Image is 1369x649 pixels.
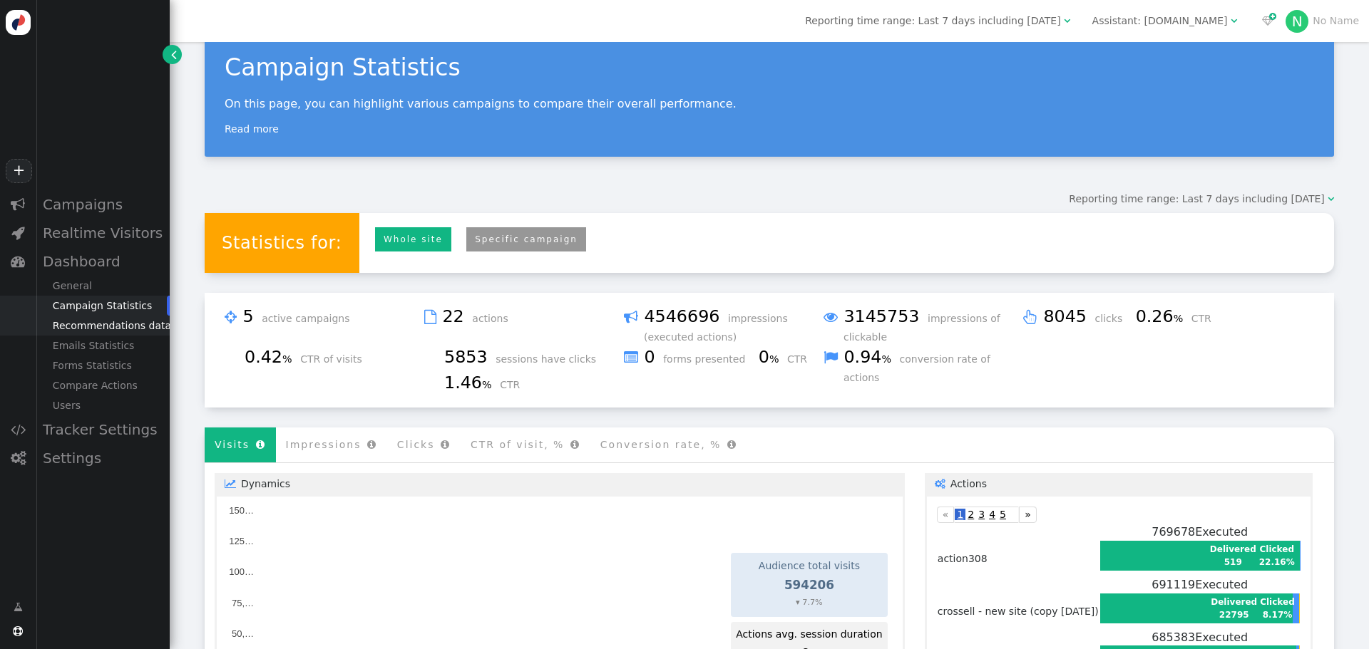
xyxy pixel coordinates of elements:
span:  [11,422,26,437]
span: clicks [1095,313,1133,324]
span:  [11,197,25,212]
div: Statistics for: [205,213,359,273]
a: Actions [925,473,1313,494]
p: On this page, you can highlight various campaigns to compare their overall performance. [225,97,1314,110]
span: 3145753 [844,306,924,326]
img: logo-icon.svg [6,10,31,35]
li: Impressions [276,427,387,462]
span: 0 [759,347,784,367]
span:  [424,306,436,328]
div: Forms Statistics [36,355,170,375]
div: Users [36,395,170,415]
span: 8045 [1043,306,1092,326]
div: Campaigns [36,190,170,219]
span:  [1231,16,1237,26]
li: Clicks [387,427,461,462]
li: CTR of visit, % [461,427,590,462]
td: Clicked 22.16% [1258,542,1296,569]
span:  [624,306,638,328]
span: 5 [998,509,1008,520]
div: Executed [1100,576,1300,593]
text: 75,… [232,597,254,608]
div: Campaign Statistics [225,50,1314,85]
small: % [1174,313,1184,324]
div: Assistant: [DOMAIN_NAME] [1092,14,1228,28]
span:  [1064,16,1070,26]
a: « [937,507,955,523]
div: Dashboard [36,247,170,276]
span: impressions of clickable [844,313,1000,343]
span: CTR [787,353,817,365]
span:  [171,47,177,62]
span:  [367,440,377,450]
div: Campaign Statistics [36,296,170,316]
span:  [570,440,580,450]
span: conversion rate of actions [844,353,990,383]
text: 150… [229,505,254,516]
span:  [225,479,241,489]
div: N [1286,10,1308,33]
span: 0.94 [844,347,896,367]
a: Whole site [375,227,451,252]
div: Executed [1100,524,1300,541]
li: Conversion rate, % [590,427,747,462]
td: action308 [937,523,1099,576]
td: Audience total visits [735,558,883,574]
a: Specific campaign [466,227,586,252]
a:  [163,45,182,64]
span: CTR [500,379,530,390]
span: Reporting time range: Last 7 days including [DATE] [1069,193,1324,204]
span:  [935,479,950,489]
span:  [11,254,25,269]
span:  [13,626,23,636]
span: 1 [955,509,965,520]
span:  [11,451,26,465]
a: » [1019,507,1037,523]
span:  [11,226,25,240]
span: 594206 [784,578,834,592]
div: General [36,276,170,296]
span:  [256,440,266,450]
span: actions [472,313,518,324]
span: 1.46 [444,373,497,393]
td: Actions avg. session duration [735,626,883,643]
div: Executed [1100,629,1300,646]
span: forms presented [663,353,755,365]
small: % [769,353,779,365]
span:  [1262,16,1273,26]
span: CTR [1191,313,1221,324]
small: % [881,353,891,365]
text: 125… [229,536,254,546]
td: Delivered 22795 [1210,595,1258,622]
span: 685383 [1152,630,1195,644]
span:  [1023,306,1037,328]
span: 3 [976,509,987,520]
text: 50,… [232,628,254,638]
span: 4 [987,509,998,520]
div: Emails Statistics [36,336,170,355]
a: NNo Name [1286,15,1359,26]
span:  [14,600,23,615]
li: Visits [205,427,276,462]
span: active campaigns [262,313,359,324]
span:  [727,440,737,450]
a: Dynamics [215,473,905,494]
td: Clicked 8.17% [1259,595,1296,622]
small: % [482,379,492,390]
div: Compare Actions [36,375,170,395]
span: 0 [644,347,660,367]
div: Settings [36,444,170,472]
text: 100… [229,566,254,577]
span:  [1328,194,1334,204]
span:  [824,347,838,368]
span: 0.42 [245,347,297,367]
a:  [4,594,33,620]
span:  [824,306,838,328]
td: crossell - new site (copy [DATE]) [937,576,1099,628]
td: Delivered 519 [1209,542,1257,569]
span: 2 [965,509,976,520]
span: 22 [442,306,468,326]
span: Reporting time range: Last 7 days including [DATE] [805,15,1060,26]
span: 769678 [1152,525,1195,539]
span: 4546696 [644,306,724,326]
